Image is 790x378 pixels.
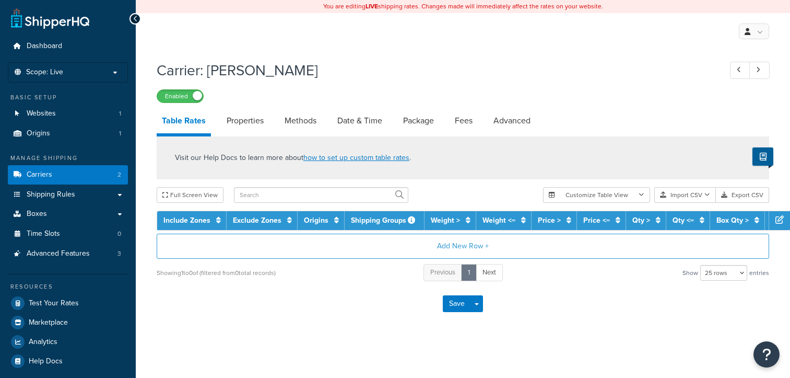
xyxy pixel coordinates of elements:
[332,108,387,133] a: Date & Time
[8,185,128,204] a: Shipping Rules
[157,234,769,259] button: Add New Row +
[304,215,328,226] a: Origins
[27,210,47,219] span: Boxes
[583,215,610,226] a: Price <=
[752,147,773,166] button: Show Help Docs
[654,187,716,203] button: Import CSV
[27,129,50,138] span: Origins
[27,230,60,238] span: Time Slots
[27,109,56,118] span: Websites
[8,154,128,163] div: Manage Shipping
[8,165,128,185] a: Carriers2
[8,294,128,313] a: Test Your Rates
[157,108,211,136] a: Table Rates
[157,90,203,102] label: Enabled
[461,264,477,281] a: 1
[29,338,57,347] span: Analytics
[221,108,269,133] a: Properties
[117,230,121,238] span: 0
[488,108,536,133] a: Advanced
[476,264,503,281] a: Next
[8,352,128,371] a: Help Docs
[175,152,411,164] p: Visit our Help Docs to learn more about .
[157,187,223,203] button: Full Screen View
[398,108,439,133] a: Package
[8,244,128,264] a: Advanced Features3
[157,266,276,280] div: Showing 1 to 0 of (filtered from 0 total records)
[27,42,62,51] span: Dashboard
[543,187,650,203] button: Customize Table View
[673,215,694,226] a: Qty <=
[303,152,409,163] a: how to set up custom table rates
[538,215,561,226] a: Price >
[749,266,769,280] span: entries
[8,244,128,264] li: Advanced Features
[430,267,455,277] span: Previous
[365,2,378,11] b: LIVE
[27,249,90,258] span: Advanced Features
[8,93,128,102] div: Basic Setup
[753,341,780,368] button: Open Resource Center
[632,215,650,226] a: Qty >
[482,215,515,226] a: Weight <=
[682,266,698,280] span: Show
[749,62,770,79] a: Next Record
[117,170,121,179] span: 2
[443,295,471,312] button: Save
[234,187,408,203] input: Search
[29,357,63,366] span: Help Docs
[163,215,210,226] a: Include Zones
[27,190,75,199] span: Shipping Rules
[29,299,79,308] span: Test Your Rates
[27,170,52,179] span: Carriers
[8,282,128,291] div: Resources
[8,104,128,123] a: Websites1
[119,129,121,138] span: 1
[117,249,121,258] span: 3
[8,165,128,185] li: Carriers
[716,187,769,203] button: Export CSV
[423,264,462,281] a: Previous
[345,211,425,230] th: Shipping Groups
[8,37,128,56] a: Dashboard
[8,204,128,224] a: Boxes
[8,313,128,332] a: Marketplace
[29,318,68,327] span: Marketplace
[482,267,496,277] span: Next
[730,62,750,79] a: Previous Record
[8,333,128,351] a: Analytics
[8,224,128,244] li: Time Slots
[431,215,460,226] a: Weight >
[279,108,322,133] a: Methods
[233,215,281,226] a: Exclude Zones
[8,224,128,244] a: Time Slots0
[8,104,128,123] li: Websites
[8,124,128,143] a: Origins1
[119,109,121,118] span: 1
[8,124,128,143] li: Origins
[157,60,711,81] h1: Carrier: [PERSON_NAME]
[26,68,63,77] span: Scope: Live
[716,215,749,226] a: Box Qty >
[450,108,478,133] a: Fees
